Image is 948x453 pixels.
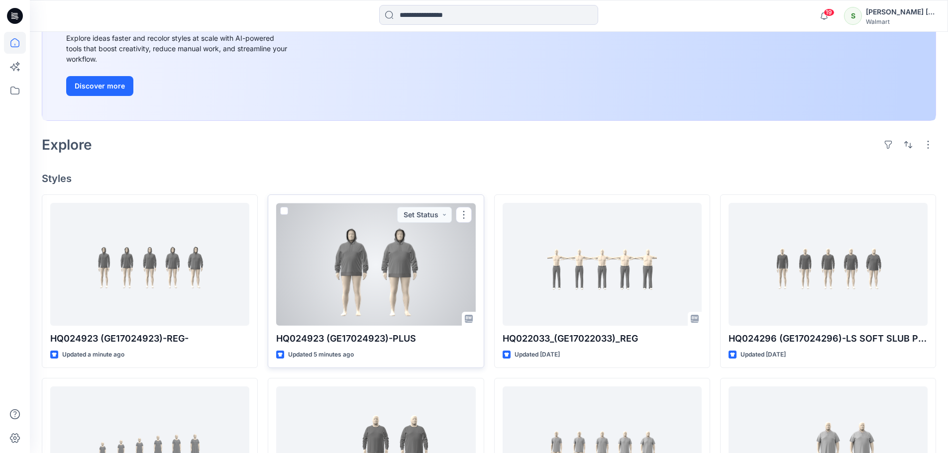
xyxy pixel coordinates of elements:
[824,8,835,16] span: 19
[42,173,936,184] h4: Styles
[503,332,702,346] p: HQ022033_(GE17022033)_REG
[42,137,92,153] h2: Explore
[50,203,249,326] a: HQ024923 (GE17024923)-REG-
[288,350,354,360] p: Updated 5 minutes ago
[729,203,928,326] a: HQ024296 (GE17024296)-LS SOFT SLUB POCKET CREW-REG
[66,33,290,64] div: Explore ideas faster and recolor styles at scale with AI-powered tools that boost creativity, red...
[276,332,475,346] p: HQ024923 (GE17024923)-PLUS
[50,332,249,346] p: HQ024923 (GE17024923)-REG-
[62,350,124,360] p: Updated a minute ago
[515,350,560,360] p: Updated [DATE]
[866,6,936,18] div: [PERSON_NAME] ​[PERSON_NAME]
[66,76,133,96] button: Discover more
[66,76,290,96] a: Discover more
[866,18,936,25] div: Walmart
[503,203,702,326] a: HQ022033_(GE17022033)_REG
[729,332,928,346] p: HQ024296 (GE17024296)-LS SOFT SLUB POCKET CREW-REG
[844,7,862,25] div: S​
[276,203,475,326] a: HQ024923 (GE17024923)-PLUS
[740,350,786,360] p: Updated [DATE]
